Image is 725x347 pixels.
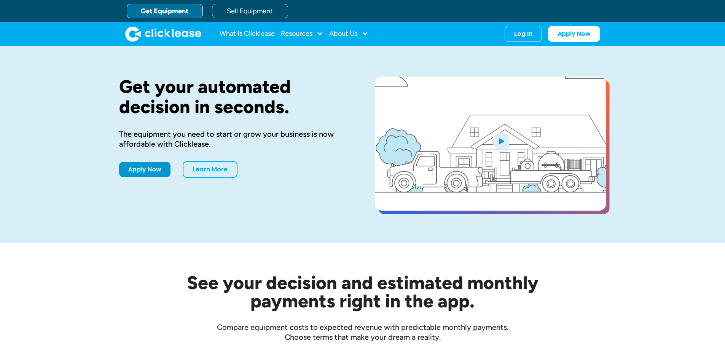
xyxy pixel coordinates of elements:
div: Log In [514,30,532,38]
a: Apply Now [548,26,600,42]
a: What Is Clicklease [220,26,275,42]
a: open lightbox [375,77,606,211]
a: Learn More [183,161,237,178]
a: Sell Equipment [212,4,288,18]
div: About Us [329,26,368,42]
h1: Get your automated decision in seconds. [119,77,351,117]
a: Apply Now [119,162,170,177]
h2: See your decision and estimated monthly payments right in the app. [150,273,576,310]
div: Compare equipment costs to expected revenue with predictable monthly payments. Choose terms that ... [119,322,606,342]
div: Resources [281,26,323,42]
img: Clicklease logo [125,26,201,42]
a: home [125,26,201,42]
a: Get Equipment [127,4,203,18]
div: The equipment you need to start or grow your business is now affordable with Clicklease. [119,129,351,149]
img: Blue play button logo on a light blue circular background [491,130,511,152]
